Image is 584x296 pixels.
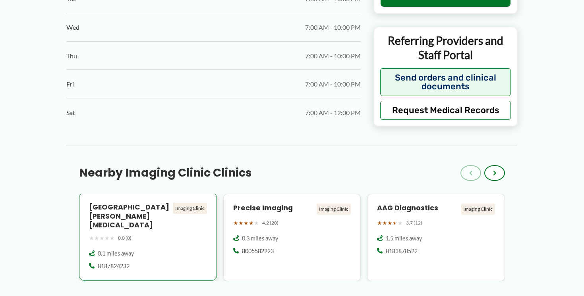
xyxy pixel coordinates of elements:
[387,218,393,228] span: ★
[305,21,361,33] span: 7:00 AM - 10:00 PM
[380,68,511,96] button: Send orders and clinical documents
[249,218,254,228] span: ★
[223,194,361,281] a: Precise Imaging Imaging Clinic ★★★★★ 4.2 (20) 0.3 miles away 8005582223
[98,262,130,270] span: 8187824232
[89,233,94,243] span: ★
[79,194,217,281] a: [GEOGRAPHIC_DATA][PERSON_NAME][MEDICAL_DATA] Imaging Clinic ★★★★★ 0.0 (0) 0.1 miles away 8187824232
[380,33,511,62] p: Referring Providers and Staff Portal
[99,233,104,243] span: ★
[317,204,351,215] div: Imaging Clinic
[104,233,110,243] span: ★
[469,168,472,178] span: ‹
[233,204,314,213] h4: Precise Imaging
[242,247,274,255] span: 8005582223
[233,218,238,228] span: ★
[254,218,259,228] span: ★
[79,166,251,180] h3: Nearby Imaging Clinic Clinics
[305,107,361,119] span: 7:00 AM - 12:00 PM
[242,234,278,242] span: 0.3 miles away
[406,219,422,227] span: 3.7 (12)
[244,218,249,228] span: ★
[89,203,170,230] h4: [GEOGRAPHIC_DATA][PERSON_NAME][MEDICAL_DATA]
[367,194,505,281] a: AAG Diagnostics Imaging Clinic ★★★★★ 3.7 (12) 1.5 miles away 8183878522
[66,107,75,119] span: Sat
[484,165,505,181] button: ›
[305,50,361,62] span: 7:00 AM - 10:00 PM
[262,219,278,227] span: 4.2 (20)
[110,233,115,243] span: ★
[118,234,131,242] span: 0.0 (0)
[386,234,422,242] span: 1.5 miles away
[173,203,207,214] div: Imaging Clinic
[461,204,495,215] div: Imaging Clinic
[66,78,74,90] span: Fri
[305,78,361,90] span: 7:00 AM - 10:00 PM
[238,218,244,228] span: ★
[98,250,134,258] span: 0.1 miles away
[380,101,511,120] button: Request Medical Records
[493,168,496,178] span: ›
[460,165,481,181] button: ‹
[94,233,99,243] span: ★
[386,247,418,255] span: 8183878522
[66,21,79,33] span: Wed
[377,204,458,213] h4: AAG Diagnostics
[382,218,387,228] span: ★
[377,218,382,228] span: ★
[393,218,398,228] span: ★
[398,218,403,228] span: ★
[66,50,77,62] span: Thu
